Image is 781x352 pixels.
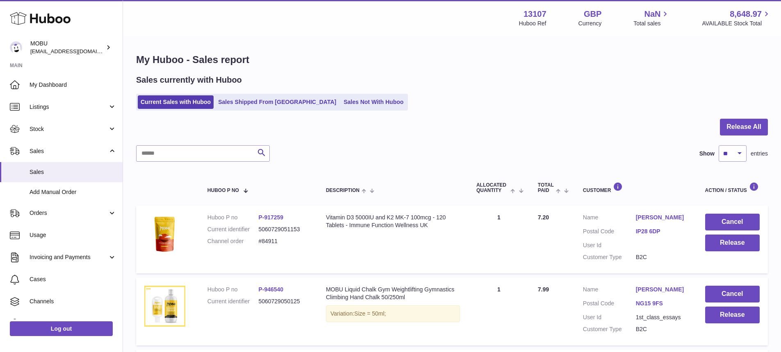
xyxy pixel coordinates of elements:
[476,183,509,193] span: ALLOCATED Quantity
[702,20,771,27] span: AVAILABLE Stock Total
[583,286,636,296] dt: Name
[30,253,108,261] span: Invoicing and Payments
[583,325,636,333] dt: Customer Type
[705,286,760,302] button: Cancel
[538,183,554,193] span: Total paid
[583,214,636,223] dt: Name
[30,81,116,89] span: My Dashboard
[30,48,121,54] span: [EMAIL_ADDRESS][DOMAIN_NAME]
[30,40,104,55] div: MOBU
[258,214,283,221] a: P-917259
[636,214,689,221] a: [PERSON_NAME]
[30,298,116,305] span: Channels
[207,286,259,293] dt: Huboo P no
[636,286,689,293] a: [PERSON_NAME]
[138,95,214,109] a: Current Sales with Huboo
[705,235,760,251] button: Release
[30,147,108,155] span: Sales
[207,188,239,193] span: Huboo P no
[584,9,601,20] strong: GBP
[538,214,549,221] span: 7.20
[636,314,689,321] dd: 1st_class_essays
[258,226,310,233] dd: 5060729051153
[699,150,715,158] label: Show
[705,182,760,193] div: Action / Status
[144,286,185,327] img: $_57.PNG
[524,9,546,20] strong: 13107
[720,119,768,135] button: Release All
[644,9,660,20] span: NaN
[326,286,460,301] div: MOBU Liquid Chalk Gym Weightlifting Gymnastics Climbing Hand Chalk 50/250ml
[583,228,636,237] dt: Postal Code
[30,125,108,133] span: Stock
[468,205,530,273] td: 1
[326,214,460,229] div: Vitamin D3 5000IU and K2 MK-7 100mcg - 120 Tablets - Immune Function Wellness UK
[341,95,406,109] a: Sales Not With Huboo
[30,103,108,111] span: Listings
[578,20,602,27] div: Currency
[702,9,771,27] a: 8,648.97 AVAILABLE Stock Total
[30,188,116,196] span: Add Manual Order
[633,9,670,27] a: NaN Total sales
[326,188,360,193] span: Description
[354,310,386,317] span: Size = 50ml;
[583,253,636,261] dt: Customer Type
[636,300,689,307] a: NG15 9FS
[633,20,670,27] span: Total sales
[10,41,22,54] img: mo@mobu.co.uk
[636,228,689,235] a: IP28 6DP
[144,214,185,255] img: $_57.PNG
[30,275,116,283] span: Cases
[583,241,636,249] dt: User Id
[207,226,259,233] dt: Current identifier
[636,253,689,261] dd: B2C
[583,182,689,193] div: Customer
[468,278,530,345] td: 1
[326,305,460,322] div: Variation:
[705,307,760,323] button: Release
[207,237,259,245] dt: Channel order
[136,53,768,66] h1: My Huboo - Sales report
[519,20,546,27] div: Huboo Ref
[583,300,636,309] dt: Postal Code
[730,9,762,20] span: 8,648.97
[215,95,339,109] a: Sales Shipped From [GEOGRAPHIC_DATA]
[705,214,760,230] button: Cancel
[136,74,242,86] h2: Sales currently with Huboo
[30,231,116,239] span: Usage
[30,209,108,217] span: Orders
[636,325,689,333] dd: B2C
[30,168,116,176] span: Sales
[751,150,768,158] span: entries
[207,298,259,305] dt: Current identifier
[207,214,259,221] dt: Huboo P no
[10,321,113,336] a: Log out
[258,298,310,305] dd: 5060729050125
[258,237,310,245] dd: #84911
[583,314,636,321] dt: User Id
[258,286,283,293] a: P-946540
[538,286,549,293] span: 7.99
